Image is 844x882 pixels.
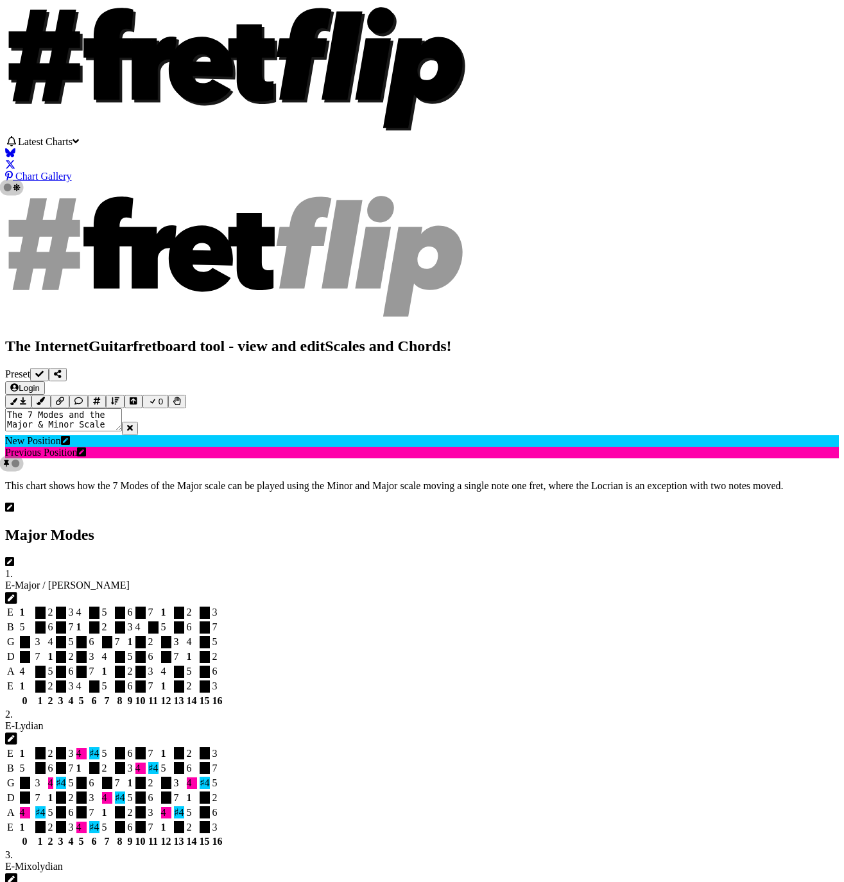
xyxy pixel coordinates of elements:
div: ♯4 [148,762,159,774]
div: 7 [69,621,74,633]
div: ♭7 [135,821,146,833]
div: 6 [128,822,133,833]
div: ♯4 [115,791,125,804]
div: ♭7 [161,791,171,804]
div: ♭3 [200,680,210,693]
div: 5 [187,666,197,677]
div: 1 [128,777,133,789]
div: ♭2 [115,666,125,678]
div: 7 [115,777,125,789]
td: E [6,747,15,760]
div: 2 [148,777,159,789]
button: Toggle horizontal chord view [125,395,142,408]
i: Edit [5,557,14,567]
div: 7 [174,792,184,804]
div: ♭3 [200,747,210,759]
th: 11 [148,835,159,848]
a: #fretflip at Pinterest [5,171,839,182]
div: 6 [69,666,74,677]
div: ♭6 [200,666,210,678]
div: 2 [128,807,133,818]
div: ♭3 [56,747,66,759]
div: 1 [161,748,171,759]
div: 5 [102,607,112,618]
div: 1 [20,680,30,692]
div: ♭2 [174,680,184,693]
span: Preset [5,368,30,379]
div: ♭3 [161,777,171,789]
div: ♭2 [56,791,66,804]
div: 2 [187,748,197,759]
span: Global marker edit [5,447,77,458]
span: 1 . [5,568,13,579]
div: 6 [212,666,223,677]
div: ♭6 [174,621,184,634]
div: ♭7 [76,666,87,678]
div: 1 [102,666,112,677]
span: Toggle light / dark theme [5,182,18,193]
span: E - Mixolydian [5,861,63,872]
td: A [6,806,15,819]
div: 4 [48,636,53,648]
div: ♭3 [76,791,87,804]
div: 5 [128,792,133,804]
div: ♭6 [76,777,87,789]
div: ♭7 [135,607,146,619]
div: ♯4 [35,806,46,818]
div: 4 [76,607,87,618]
th: 9 [127,695,133,707]
div: 2 [187,822,197,833]
div: 2 [69,651,74,662]
div: ♭3 [200,821,210,833]
div: 3 [212,748,223,759]
div: 5 [102,748,112,759]
div: ♭7 [200,762,210,774]
div: ♭3 [135,666,146,678]
div: ♯4 [56,777,66,789]
span: E - Lydian [5,720,44,731]
div: ♭7 [56,762,66,774]
div: 6 [148,792,159,804]
div: ♭2 [35,747,46,759]
div: 5 [128,651,133,662]
div: ♭6 [76,636,87,648]
div: ♭2 [174,747,184,759]
div: 3 [128,763,133,774]
div: 2 [187,607,197,618]
div: 6 [48,621,53,633]
h2: The Internet fretboard tool - view and edit [5,338,839,355]
div: ♭6 [56,806,66,818]
div: 5 [187,807,197,818]
div: ♭2 [115,806,125,818]
div: ♭7 [20,651,30,663]
div: 7 [35,651,46,662]
div: 1 [102,807,112,818]
div: 4 [135,621,146,633]
div: 5 [212,636,223,648]
div: ♭2 [35,821,46,833]
div: 3 [174,636,184,648]
div: ♭3 [20,777,30,789]
h2: Major Modes [5,526,839,544]
th: 5 [76,695,87,707]
div: ♭7 [200,621,210,634]
div: ♭6 [115,821,125,833]
div: 6 [128,680,133,692]
div: 2 [48,748,53,759]
div: 7 [212,763,223,774]
div: 2 [102,621,112,633]
td: E [6,680,15,693]
div: 4 [20,807,30,818]
th: 12 [160,695,172,707]
a: Follow #fretflip at Bluesky [5,148,839,159]
button: Toggle Dexterity for all fretkits [168,395,186,408]
div: ♭2 [135,636,146,648]
div: ♯4 [89,821,99,833]
div: 3 [69,680,74,692]
div: ♭7 [135,747,146,759]
a: Follow #fretflip at X [5,159,839,171]
div: 2 [128,666,133,677]
div: ♭2 [35,680,46,693]
div: 3 [35,636,46,648]
div: ♭3 [56,607,66,619]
